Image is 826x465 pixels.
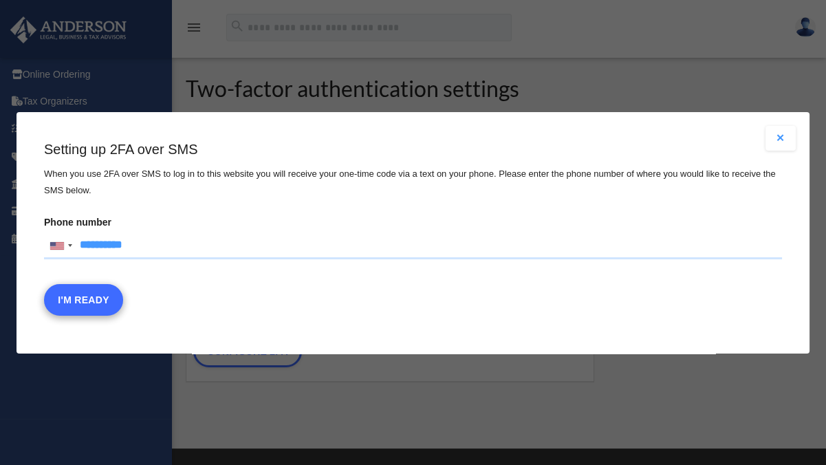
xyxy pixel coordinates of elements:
button: I'm Ready [44,283,123,315]
label: Phone number [44,213,782,259]
h3: Setting up 2FA over SMS [44,140,782,159]
button: Close modal [765,126,796,151]
div: United States: +1 [45,232,76,259]
p: When you use 2FA over SMS to log in to this website you will receive your one-time code via a tex... [44,166,782,199]
input: Phone numberList of countries [44,232,782,259]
